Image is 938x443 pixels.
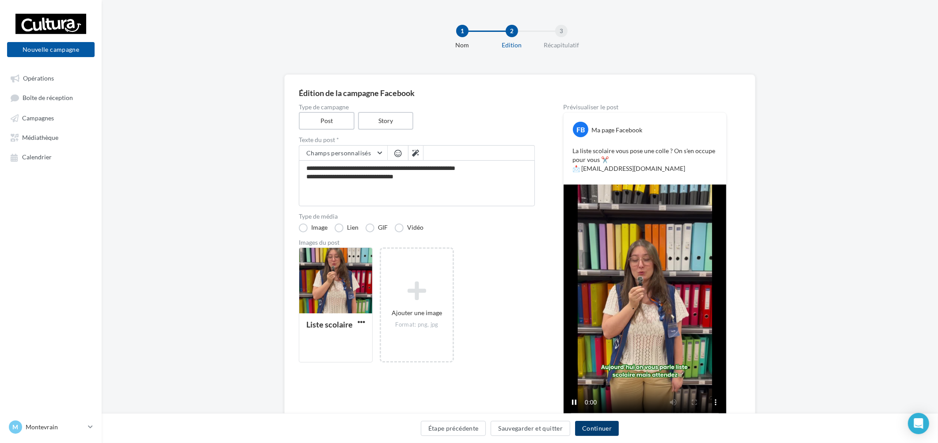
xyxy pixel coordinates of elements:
label: Texte du post * [299,137,535,143]
span: Opérations [23,74,54,82]
span: Campagnes [22,114,54,122]
button: Nouvelle campagne [7,42,95,57]
div: Récapitulatif [533,41,590,50]
div: Nom [434,41,491,50]
label: Type de média [299,213,535,220]
label: Lien [335,223,358,232]
div: Open Intercom Messenger [908,413,929,434]
div: Images du post [299,239,535,246]
p: Montevrain [26,423,84,431]
div: 2 [506,25,518,37]
div: 1 [456,25,469,37]
a: M Montevrain [7,419,95,435]
label: Post [299,112,355,130]
label: Type de campagne [299,104,535,110]
span: Calendrier [22,154,52,161]
a: Boîte de réception [5,89,96,106]
span: Champs personnalisés [306,149,371,157]
button: Champs personnalisés [299,146,387,161]
div: Ma page Facebook [591,126,642,135]
p: La liste scolaire vous pose une colle ? On s'en occupe pour vous ✂️ 📩 [EMAIL_ADDRESS][DOMAIN_NAME] [572,146,717,173]
button: Sauvegarder et quitter [491,421,570,436]
label: GIF [366,223,388,232]
div: 3 [555,25,568,37]
button: Continuer [575,421,619,436]
span: M [13,423,19,431]
label: Image [299,223,328,232]
div: Liste scolaire [306,320,353,329]
a: Campagnes [5,110,96,126]
span: Médiathèque [22,134,58,141]
button: Étape précédente [421,421,486,436]
label: Story [358,112,414,130]
a: Médiathèque [5,129,96,145]
div: Edition [484,41,540,50]
a: Calendrier [5,149,96,165]
label: Vidéo [395,223,423,232]
span: Boîte de réception [23,94,73,102]
div: Édition de la campagne Facebook [299,89,741,97]
div: FB [573,122,588,137]
a: Opérations [5,70,96,86]
div: Prévisualiser le post [563,104,727,110]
